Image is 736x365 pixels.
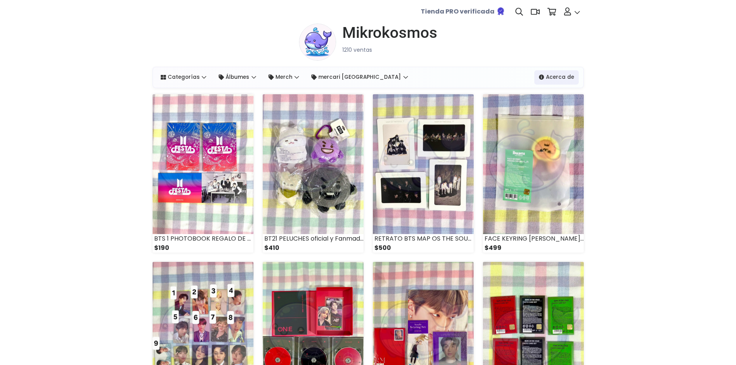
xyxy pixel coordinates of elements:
div: $410 [263,243,364,253]
img: small_1753781600000.jpeg [263,94,364,234]
a: Merch [264,70,304,84]
a: Acerca de [534,70,579,84]
a: RETRATO BTS MAP OS THE SOUL 7 oficial REGALO SET $500 [373,94,474,253]
small: 1210 ventas [342,46,372,54]
h1: Mikrokosmos [342,24,437,42]
a: Categorías [156,70,211,84]
a: mercari [GEOGRAPHIC_DATA] [307,70,413,84]
a: BTS 1 PHOTOBOOK REGALO DE PREVENTA FESTA original $190 [153,94,253,253]
div: $190 [153,243,253,253]
div: $499 [483,243,584,253]
img: small_1753781357533.jpeg [373,94,474,234]
div: $500 [373,243,474,253]
div: BTS 1 PHOTOBOOK REGALO DE PREVENTA FESTA original [153,234,253,243]
a: BT21 PELUCHES oficial y Fanmade SHOOKY $410 [263,94,364,253]
a: FACE KEYRING [PERSON_NAME] original $499 [483,94,584,253]
img: Tienda verificada [496,7,505,16]
b: Tienda PRO verificada [421,7,495,16]
div: RETRATO BTS MAP OS THE SOUL 7 oficial REGALO SET [373,234,474,243]
img: small_1753780937315.jpeg [483,94,584,234]
a: Álbumes [214,70,261,84]
img: small_1753781744879.jpeg [153,94,253,234]
a: Mikrokosmos [336,24,437,42]
div: FACE KEYRING [PERSON_NAME] original [483,234,584,243]
div: BT21 PELUCHES oficial y Fanmade SHOOKY [263,234,364,243]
